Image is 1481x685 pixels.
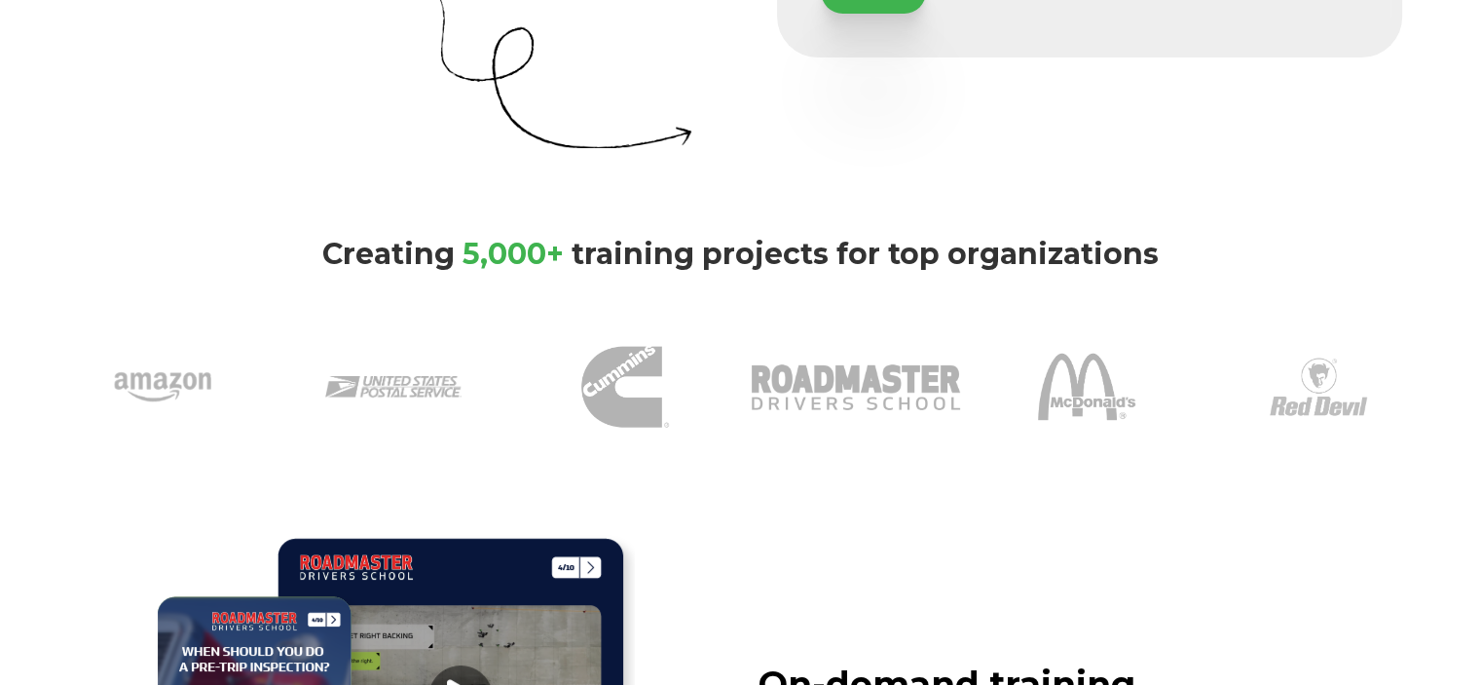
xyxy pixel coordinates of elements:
img: amazon-1 [114,338,211,436]
img: McDonalds 1 [1038,338,1135,436]
span: 5 [463,236,480,272]
h3: Creating training projects for top organizations [59,237,1423,272]
img: USPS [325,319,462,455]
span: ,000+ [480,236,564,272]
img: Cummins [581,343,669,431]
img: Roadmaster [752,284,959,491]
img: Red Devil [1270,338,1367,436]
